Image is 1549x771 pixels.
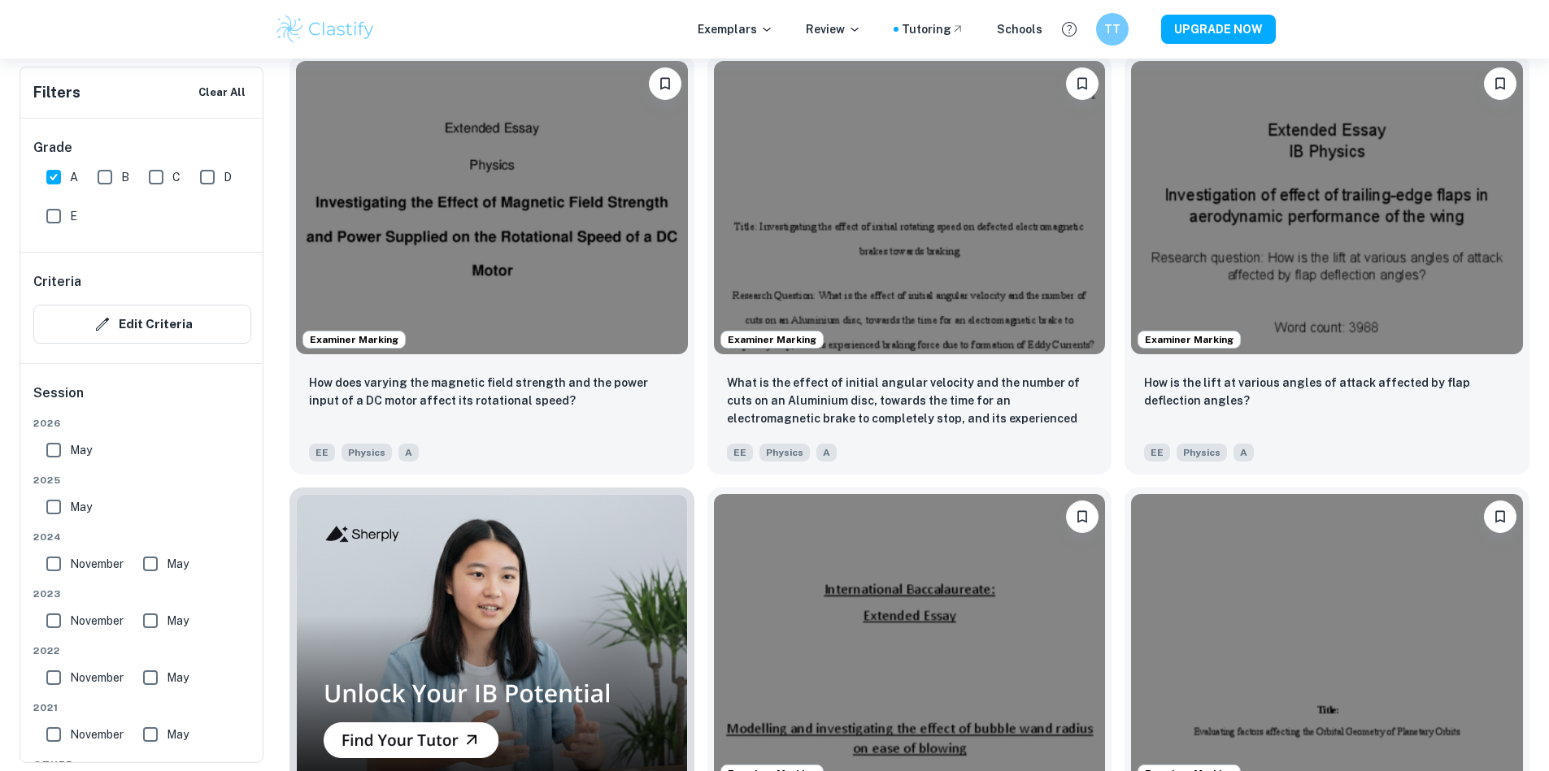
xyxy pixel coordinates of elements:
[398,444,419,461] span: A
[1484,500,1516,533] button: Bookmark
[707,54,1112,474] a: Examiner MarkingBookmarkWhat is the effect of initial angular velocity and the number of cuts on ...
[1066,500,1099,533] button: Bookmark
[759,444,810,461] span: Physics
[698,20,773,38] p: Exemplars
[714,61,1106,354] img: Physics EE example thumbnail: What is the effect of initial angular ve
[649,67,681,100] button: Bookmark
[816,444,837,461] span: A
[33,383,251,416] h6: Session
[33,700,251,715] span: 2021
[70,207,77,225] span: E
[1125,54,1529,474] a: Examiner MarkingBookmarkHow is the lift at various angles of attack affected by flap deflection a...
[1131,61,1523,354] img: Physics EE example thumbnail: How is the lift at various angles of att
[303,332,405,347] span: Examiner Marking
[33,530,251,544] span: 2024
[70,498,92,516] span: May
[70,726,124,743] span: November
[224,168,232,186] span: D
[727,444,753,461] span: EE
[1484,67,1516,100] button: Bookmark
[1144,374,1510,409] p: How is the lift at various angles of attack affected by flap deflection angles?
[309,444,335,461] span: EE
[33,473,251,487] span: 2025
[1234,444,1254,461] span: A
[33,643,251,658] span: 2022
[1144,444,1170,461] span: EE
[1066,67,1099,100] button: Bookmark
[70,669,124,687] span: November
[33,272,81,292] h6: Criteria
[806,20,861,38] p: Review
[33,81,80,104] h6: Filters
[309,374,675,409] p: How does varying the magnetic field strength and the power input of a DC motor affect its rotatio...
[70,168,78,186] span: A
[1103,20,1121,38] h6: TT
[296,61,688,354] img: Physics EE example thumbnail: How does varying the magnetic field stre
[721,332,823,347] span: Examiner Marking
[1096,13,1129,45] button: TT
[167,612,189,630] span: May
[33,138,251,158] h6: Grade
[167,669,189,687] span: May
[997,20,1042,38] a: Schools
[194,80,250,105] button: Clear All
[172,168,181,186] span: C
[1138,332,1240,347] span: Examiner Marking
[70,555,124,573] span: November
[121,168,129,186] span: B
[342,444,392,461] span: Physics
[289,54,694,474] a: Examiner MarkingBookmarkHow does varying the magnetic field strength and the power input of a DC ...
[167,726,189,743] span: May
[33,416,251,431] span: 2026
[1177,444,1227,461] span: Physics
[167,555,189,573] span: May
[1055,15,1083,43] button: Help and Feedback
[33,587,251,601] span: 2023
[1161,15,1276,44] button: UPGRADE NOW
[274,13,377,45] img: Clastify logo
[727,374,1093,429] p: What is the effect of initial angular velocity and the number of cuts on an Aluminium disc, towar...
[70,612,124,630] span: November
[902,20,964,38] a: Tutoring
[70,441,92,459] span: May
[33,305,251,344] button: Edit Criteria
